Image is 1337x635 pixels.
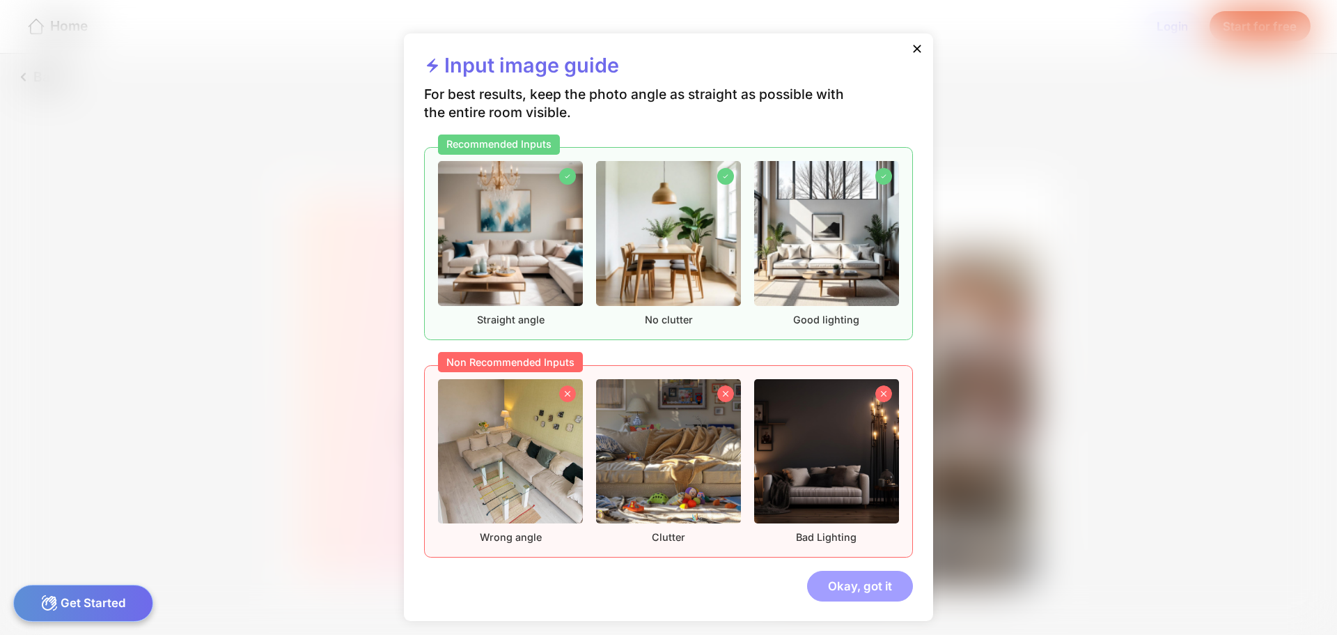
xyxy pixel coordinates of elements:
div: For best results, keep the photo angle as straight as possible with the entire room visible. [424,85,859,147]
div: Non Recommended Inputs [438,352,583,372]
div: Recommended Inputs [438,135,560,155]
div: Okay, got it [807,571,913,601]
div: Bad Lighting [754,379,899,544]
img: recommendedImageFurnished2.png [596,161,741,306]
img: recommendedImageFurnished1.png [438,161,583,306]
div: Straight angle [438,161,583,326]
img: nonrecommendedImageFurnished1.png [438,379,583,524]
div: Good lighting [754,161,899,326]
div: Input image guide [424,53,619,85]
div: No clutter [596,161,741,326]
img: nonrecommendedImageFurnished2.png [596,379,741,524]
div: Wrong angle [438,379,583,544]
img: recommendedImageFurnished3.png [754,161,899,306]
div: Clutter [596,379,741,544]
div: Get Started [13,585,153,622]
img: nonrecommendedImageFurnished3.png [754,379,899,524]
